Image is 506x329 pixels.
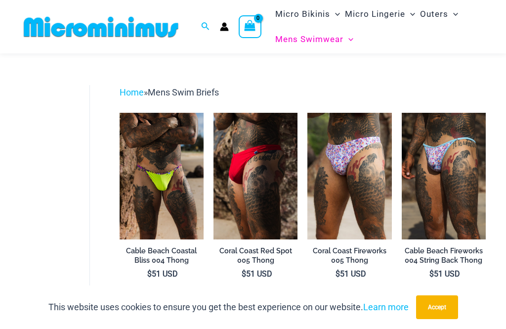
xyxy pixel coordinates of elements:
[307,113,391,239] a: Coral Coast Fireworks 005 Thong 01Coral Coast Fireworks 005 Thong 02Coral Coast Fireworks 005 Tho...
[239,15,261,38] a: View Shopping Cart, empty
[242,269,272,279] bdi: 51 USD
[148,87,219,97] span: Mens Swim Briefs
[402,113,486,239] img: Cable Beach Fireworks 004 String Back Thong 06
[120,87,144,97] a: Home
[120,113,204,239] img: Cable Beach Coastal Bliss 004 Thong 04
[307,113,391,239] img: Coral Coast Fireworks 005 Thong 01
[242,269,246,279] span: $
[402,246,486,265] h2: Cable Beach Fireworks 004 String Back Thong
[448,1,458,27] span: Menu Toggle
[402,113,486,239] a: Cable Beach Fireworks 004 String Back Thong 06Cable Beach Fireworks 004 String Back Thong 07Cable...
[345,1,405,27] span: Micro Lingerie
[275,27,343,52] span: Mens Swimwear
[20,16,182,38] img: MM SHOP LOGO FLAT
[363,302,409,312] a: Learn more
[120,246,204,265] h2: Cable Beach Coastal Bliss 004 Thong
[273,27,356,52] a: Mens SwimwearMenu ToggleMenu Toggle
[416,295,458,319] button: Accept
[336,269,340,279] span: $
[220,22,229,31] a: Account icon link
[402,246,486,269] a: Cable Beach Fireworks 004 String Back Thong
[336,269,366,279] bdi: 51 USD
[120,113,204,239] a: Cable Beach Coastal Bliss 004 Thong 04Cable Beach Coastal Bliss 004 Thong 05Cable Beach Coastal B...
[213,246,297,269] a: Coral Coast Red Spot 005 Thong
[213,113,297,239] a: Coral Coast Red Spot 005 Thong 11Coral Coast Red Spot 005 Thong 12Coral Coast Red Spot 005 Thong 12
[343,27,353,52] span: Menu Toggle
[273,1,342,27] a: Micro BikinisMenu ToggleMenu Toggle
[48,300,409,315] p: This website uses cookies to ensure you get the best experience on our website.
[429,269,460,279] bdi: 51 USD
[342,1,418,27] a: Micro LingerieMenu ToggleMenu Toggle
[25,77,114,275] iframe: TrustedSite Certified
[275,1,330,27] span: Micro Bikinis
[213,113,297,239] img: Coral Coast Red Spot 005 Thong 11
[307,246,391,265] h2: Coral Coast Fireworks 005 Thong
[330,1,340,27] span: Menu Toggle
[307,246,391,269] a: Coral Coast Fireworks 005 Thong
[405,1,415,27] span: Menu Toggle
[201,21,210,33] a: Search icon link
[120,87,219,97] span: »
[418,1,461,27] a: OutersMenu ToggleMenu Toggle
[420,1,448,27] span: Outers
[147,269,178,279] bdi: 51 USD
[213,246,297,265] h2: Coral Coast Red Spot 005 Thong
[120,246,204,269] a: Cable Beach Coastal Bliss 004 Thong
[429,269,434,279] span: $
[147,269,152,279] span: $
